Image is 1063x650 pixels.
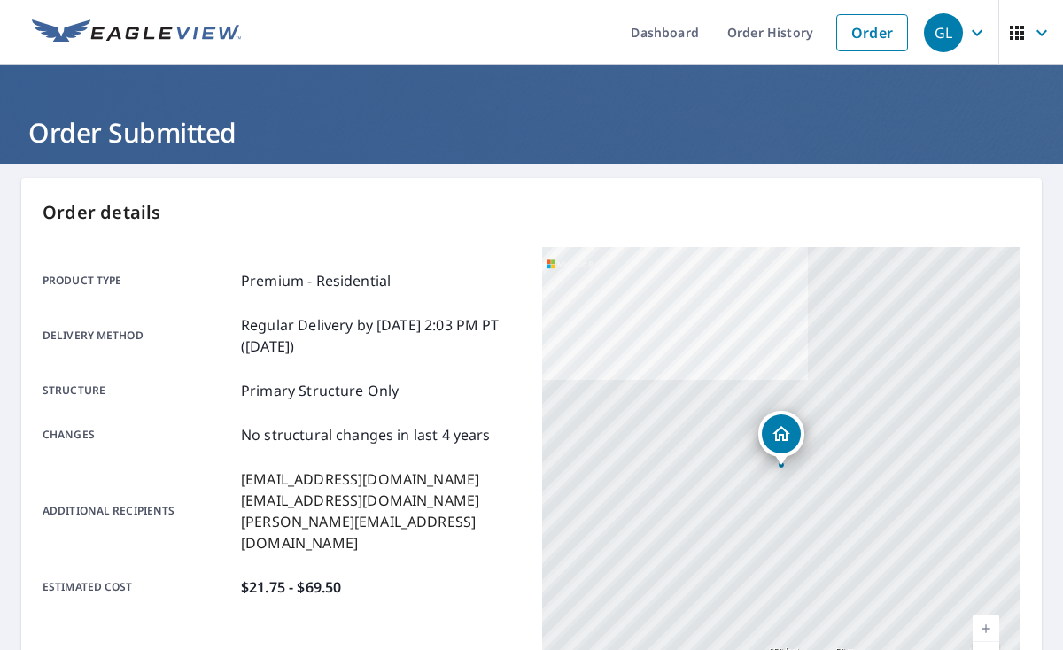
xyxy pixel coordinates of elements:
p: $21.75 - $69.50 [241,576,341,598]
p: Structure [43,380,234,401]
p: Regular Delivery by [DATE] 2:03 PM PT ([DATE]) [241,314,521,357]
p: Estimated cost [43,576,234,598]
div: Dropped pin, building 1, Residential property, 209 Harrison Ave Kingsford, MI 49802 [758,411,804,466]
p: [EMAIL_ADDRESS][DOMAIN_NAME] [241,468,521,490]
a: Current Level 17, Zoom In [973,615,999,642]
p: Product type [43,270,234,291]
p: Premium - Residential [241,270,391,291]
div: GL [924,13,963,52]
p: [PERSON_NAME][EMAIL_ADDRESS][DOMAIN_NAME] [241,511,521,553]
p: Changes [43,424,234,445]
p: Order details [43,199,1020,226]
p: Delivery method [43,314,234,357]
p: No structural changes in last 4 years [241,424,491,445]
p: Primary Structure Only [241,380,399,401]
p: Additional recipients [43,468,234,553]
h1: Order Submitted [21,114,1042,151]
a: Order [836,14,908,51]
p: [EMAIL_ADDRESS][DOMAIN_NAME] [241,490,521,511]
img: EV Logo [32,19,241,46]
